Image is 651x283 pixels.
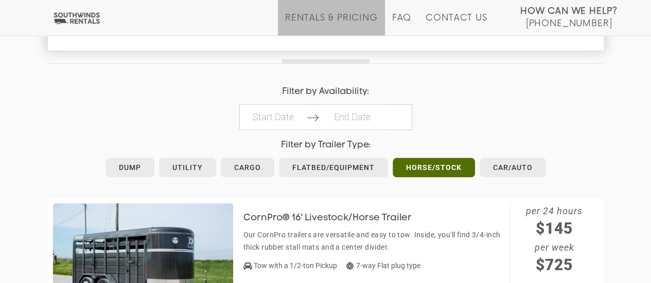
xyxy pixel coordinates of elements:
[279,158,388,177] a: Flatbed/Equipment
[426,13,487,35] a: Contact Us
[510,217,599,240] span: $145
[48,87,604,97] h4: Filter by Availability:
[392,13,412,35] a: FAQ
[243,213,427,221] a: CornPro® 16' Livestock/Horse Trailer
[285,13,377,35] a: Rentals & Pricing
[393,158,475,177] a: Horse/Stock
[51,12,102,25] img: Southwinds Rentals Logo
[243,229,505,253] p: Our CornPro trailers are versatile and easy to tow. Inside, you'll find 3/4-inch thick rubber sta...
[221,158,274,177] a: Cargo
[480,158,546,177] a: Car/Auto
[520,6,618,16] strong: How Can We Help?
[243,213,427,223] h3: CornPro® 16' Livestock/Horse Trailer
[159,158,216,177] a: Utility
[520,5,618,28] a: How Can We Help? [PHONE_NUMBER]
[510,203,599,276] span: per 24 hours per week
[525,18,612,29] span: [PHONE_NUMBER]
[346,261,420,270] span: 7-way Flat plug type
[254,261,337,270] span: Tow with a 1/2-ton Pickup
[510,253,599,276] span: $725
[48,140,604,150] h4: Filter by Trailer Type:
[105,158,154,177] a: Dump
